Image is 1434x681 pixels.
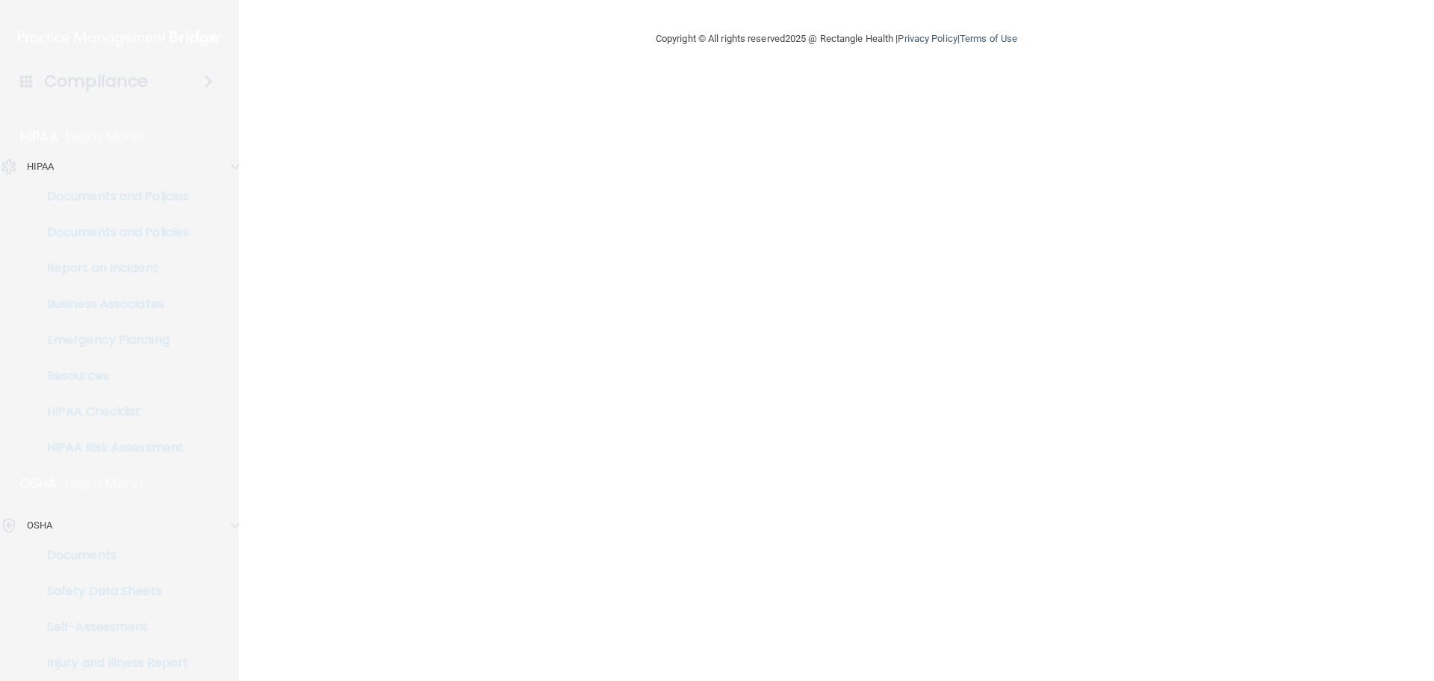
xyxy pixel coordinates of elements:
p: Learn More! [65,475,144,493]
a: Privacy Policy [898,33,957,44]
p: HIPAA [27,158,55,176]
p: HIPAA Checklist [10,404,214,419]
p: OSHA [27,517,52,534]
p: Learn More! [66,128,145,146]
a: Terms of Use [960,33,1017,44]
div: Copyright © All rights reserved 2025 @ Rectangle Health | | [564,15,1109,63]
p: Self-Assessment [10,620,214,635]
p: Emergency Planning [10,333,214,348]
p: Safety Data Sheets [10,584,214,599]
p: Resources [10,369,214,383]
p: OSHA [20,475,58,493]
p: HIPAA Risk Assessment [10,440,214,455]
p: Documents [10,548,214,563]
h4: Compliance [44,71,148,92]
p: Injury and Illness Report [10,656,214,671]
p: HIPAA [20,128,58,146]
img: PMB logo [18,23,221,53]
p: Business Associates [10,297,214,312]
p: Report an Incident [10,261,214,276]
p: Documents and Policies [10,189,214,204]
p: Documents and Policies [10,225,214,240]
